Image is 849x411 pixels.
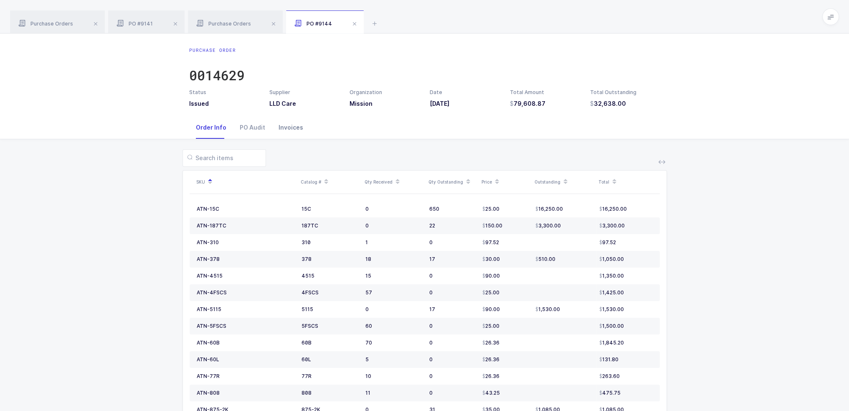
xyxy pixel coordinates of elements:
span: 150.00 [482,222,502,229]
span: 32,638.00 [590,100,626,108]
div: Total Amount [510,89,580,96]
div: Qty Outstanding [428,175,476,189]
div: ATN-187TC [197,222,226,229]
div: 0 [429,390,476,396]
span: 16,250.00 [535,206,563,212]
span: 16,250.00 [599,206,627,212]
span: 3,300.00 [535,222,561,229]
div: 378 [302,256,359,263]
div: 17 [429,306,476,313]
span: Purchase Orders [18,20,73,27]
span: 131.80 [599,356,618,363]
span: 30.00 [482,256,500,263]
div: 0 [429,356,476,363]
span: 90.00 [482,273,500,279]
div: 4515 [302,273,359,279]
div: ATN-15C [197,206,219,212]
span: Purchase Orders [196,20,251,27]
span: 90.00 [482,306,500,313]
div: 5FSCS [302,323,359,329]
div: 0 [429,289,476,296]
div: Catalog # [301,175,360,189]
div: 60L [302,356,359,363]
div: 808 [302,390,359,396]
div: 60B [302,340,359,346]
span: 3,300.00 [599,222,625,229]
div: 15C [302,206,359,212]
span: 1,530.00 [535,306,560,313]
span: 475.75 [599,390,621,396]
div: Outstanding [535,175,593,189]
h3: LLD Care [269,100,340,108]
div: Total Outstanding [590,89,660,96]
div: ATN-5FSCS [197,323,226,329]
h3: Issued [189,100,259,108]
div: Qty Received [365,175,423,189]
div: ATN-4FSCS [197,289,227,296]
div: 0 [429,323,476,329]
span: 1,350.00 [599,273,624,279]
div: 0 [429,273,476,279]
span: 26.36 [482,340,499,346]
h3: Mission [350,100,420,108]
div: ATN-4515 [197,273,223,279]
div: 0 [429,340,476,346]
span: 97.52 [482,239,499,246]
div: 11 [365,390,423,396]
div: 57 [365,289,423,296]
div: 10 [365,373,423,380]
div: 60 [365,323,423,329]
span: 43.25 [482,390,500,396]
div: ATN-310 [197,239,219,246]
div: 0 [429,373,476,380]
div: 15 [365,273,423,279]
span: 1,425.00 [599,289,624,296]
span: 263.60 [599,373,620,380]
span: 25.00 [482,289,499,296]
span: 25.00 [482,323,499,329]
div: 70 [365,340,423,346]
span: 1,050.00 [599,256,624,263]
div: 0 [365,306,423,313]
div: 0 [365,206,423,212]
span: 510.00 [535,256,555,263]
div: 17 [429,256,476,263]
div: ATN-77R [197,373,220,380]
div: ATN-378 [197,256,220,263]
span: 1,500.00 [599,323,624,329]
span: 97.52 [599,239,616,246]
div: Invoices [272,116,310,139]
div: 5115 [302,306,359,313]
div: PO Audit [233,116,272,139]
div: Total [598,175,657,189]
input: Search items [182,149,266,167]
span: 1,530.00 [599,306,624,313]
h3: [DATE] [430,100,500,108]
span: PO #9141 [117,20,153,27]
div: Price [482,175,530,189]
div: Status [189,89,259,96]
div: Purchase Order [189,47,245,54]
div: 1 [365,239,423,246]
div: ATN-60L [197,356,219,363]
div: 310 [302,239,359,246]
div: 187TC [302,222,359,229]
span: PO #9144 [294,20,332,27]
span: 26.36 [482,373,499,380]
div: 18 [365,256,423,263]
div: ATN-5115 [197,306,221,313]
span: 1,845.20 [599,340,624,346]
div: 77R [302,373,359,380]
div: SKU [196,175,296,189]
div: Date [430,89,500,96]
div: Order Info [189,116,233,139]
div: 0 [365,222,423,229]
div: 5 [365,356,423,363]
span: 26.36 [482,356,499,363]
div: Supplier [269,89,340,96]
div: 4FSCS [302,289,359,296]
div: 0 [429,239,476,246]
div: ATN-808 [197,390,220,396]
div: ATN-60B [197,340,220,346]
div: 22 [429,222,476,229]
